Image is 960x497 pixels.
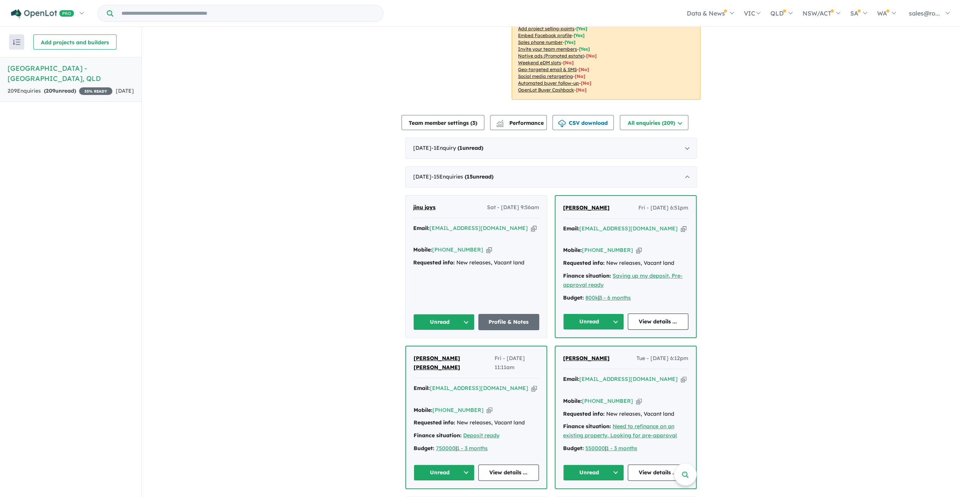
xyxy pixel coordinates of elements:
span: [No] [563,60,574,65]
span: [No] [576,87,587,93]
div: New releases, Vacant land [413,258,539,267]
img: sort.svg [13,39,20,45]
u: Embed Facebook profile [518,33,572,38]
div: | [414,444,539,453]
strong: Email: [563,225,579,232]
button: Unread [563,314,624,330]
span: [ Yes ] [565,39,576,45]
button: Copy [681,225,686,233]
span: Tue - [DATE] 6:12pm [636,354,688,363]
a: Deposit ready [463,432,499,439]
span: 15 [467,173,473,180]
span: 3 [472,120,475,126]
a: [EMAIL_ADDRESS][DOMAIN_NAME] [429,225,528,231]
span: [No] [579,67,589,72]
u: Weekend eDM slots [518,60,561,65]
div: [DATE] [405,166,697,188]
button: Unread [414,464,475,481]
a: 750000 [436,445,456,452]
strong: Email: [413,225,429,231]
div: | [563,444,688,453]
button: Unread [563,464,624,481]
input: Try estate name, suburb, builder or developer [115,5,381,22]
a: [PHONE_NUMBER] [432,246,483,253]
a: Saving up my deposit, Pre-approval ready [563,272,683,288]
span: sales@ro... [909,9,940,17]
span: [DATE] [116,87,134,94]
strong: Budget: [414,445,434,452]
a: jinu joys [413,203,436,212]
span: Sat - [DATE] 9:56am [487,203,539,212]
button: Copy [531,384,537,392]
span: [ Yes ] [574,33,585,38]
a: View details ... [628,464,689,481]
a: 1 - 3 months [457,445,488,452]
a: [PHONE_NUMBER] [582,398,633,404]
strong: Budget: [563,294,584,301]
button: CSV download [552,115,614,130]
span: Performance [497,120,544,126]
strong: Requested info: [413,259,455,266]
button: Performance [490,115,547,130]
strong: Mobile: [563,247,582,253]
strong: Email: [563,376,579,382]
a: [PHONE_NUMBER] [582,247,633,253]
button: Add projects and builders [33,34,117,50]
a: Profile & Notes [478,314,540,330]
strong: Email: [414,385,430,391]
button: Copy [486,246,492,254]
div: | [563,294,688,303]
span: jinu joys [413,204,436,211]
strong: ( unread) [457,144,483,151]
button: All enquiries (209) [620,115,688,130]
button: Team member settings (3) [401,115,484,130]
a: 800k [585,294,598,301]
img: Openlot PRO Logo White [11,9,74,19]
div: New releases, Vacant land [563,410,688,419]
strong: Finance situation: [414,432,462,439]
span: [PERSON_NAME] [563,355,610,362]
strong: Mobile: [563,398,582,404]
span: 1 [459,144,462,151]
u: Native ads (Promoted estate) [518,53,584,59]
strong: Finance situation: [563,272,611,279]
span: [No] [581,80,591,86]
img: bar-chart.svg [496,122,504,127]
span: [ Yes ] [579,46,590,52]
span: Fri - [DATE] 6:51pm [638,203,688,213]
button: Copy [636,397,642,405]
a: [PERSON_NAME] [563,203,610,213]
div: New releases, Vacant land [563,259,688,268]
u: Add project selling-points [518,26,574,31]
img: line-chart.svg [496,120,503,124]
strong: Requested info: [563,410,605,417]
u: Social media retargeting [518,73,573,79]
strong: Requested info: [414,419,455,426]
u: 1 - 3 months [606,445,637,452]
button: Copy [531,224,537,232]
div: 209 Enquir ies [8,87,112,96]
span: [ Yes ] [576,26,587,31]
span: [PERSON_NAME] [PERSON_NAME] [414,355,460,371]
span: [No] [586,53,597,59]
u: Geo-targeted email & SMS [518,67,577,72]
strong: Requested info: [563,259,605,266]
span: [No] [575,73,585,79]
strong: Budget: [563,445,584,452]
a: 3 - 6 months [599,294,631,301]
button: Copy [487,406,492,414]
a: [EMAIL_ADDRESS][DOMAIN_NAME] [579,225,678,232]
strong: Finance situation: [563,423,611,430]
a: [EMAIL_ADDRESS][DOMAIN_NAME] [430,385,528,391]
span: - 1 Enquir y [431,144,483,151]
u: Sales phone number [518,39,563,45]
button: Copy [636,246,642,254]
a: Need to refinance on an existing property, Looking for pre-approval [563,423,677,439]
div: New releases, Vacant land [414,418,539,427]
